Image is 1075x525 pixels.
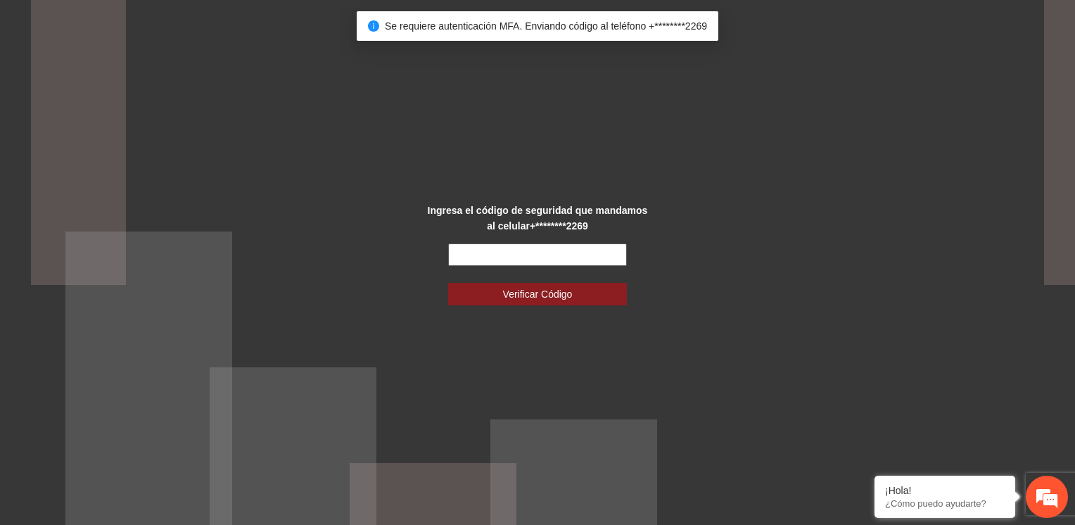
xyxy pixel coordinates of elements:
textarea: Escriba su mensaje y pulse “Intro” [7,364,268,413]
p: ¿Cómo puedo ayudarte? [885,498,1005,509]
span: Estamos en línea. [82,177,194,320]
button: Verificar Código [448,283,628,305]
span: Se requiere autenticación MFA. Enviando código al teléfono +********2269 [385,20,707,32]
div: Minimizar ventana de chat en vivo [231,7,265,41]
div: ¡Hola! [885,485,1005,496]
span: info-circle [368,20,379,32]
strong: Ingresa el código de seguridad que mandamos al celular +********2269 [428,205,648,232]
span: Verificar Código [503,286,573,302]
div: Chatee con nosotros ahora [73,72,236,90]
